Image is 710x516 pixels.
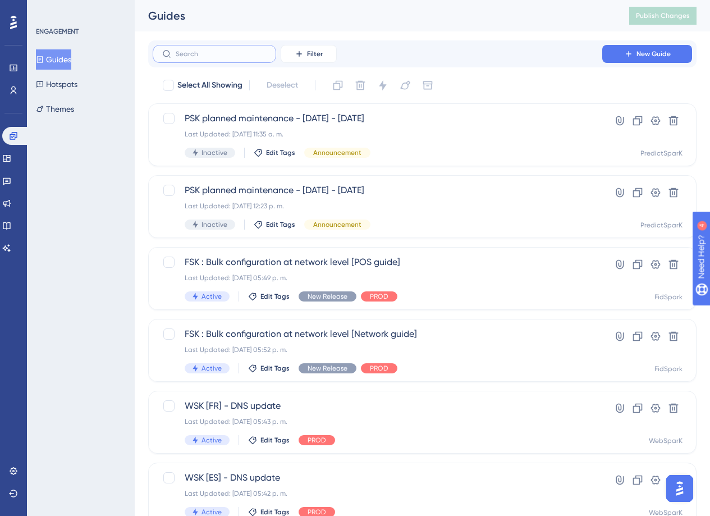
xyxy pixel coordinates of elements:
span: PROD [370,364,388,373]
span: FSK : Bulk configuration at network level [POS guide] [185,255,570,269]
span: Edit Tags [260,292,290,301]
button: Edit Tags [248,364,290,373]
div: 4 [78,6,81,15]
div: FidSpark [654,364,682,373]
span: PROD [308,436,326,445]
iframe: UserGuiding AI Assistant Launcher [663,472,697,505]
button: Edit Tags [248,436,290,445]
span: FSK : Bulk configuration at network level [Network guide] [185,327,570,341]
div: Guides [148,8,601,24]
span: New Release [308,292,347,301]
span: Inactive [201,148,227,157]
div: FidSpark [654,293,682,302]
button: Deselect [256,75,308,95]
button: Publish Changes [629,7,697,25]
span: PSK planned maintenance - [DATE] - [DATE] [185,112,570,125]
div: ENGAGEMENT [36,27,79,36]
span: Inactive [201,220,227,229]
button: New Guide [602,45,692,63]
div: Last Updated: [DATE] 12:23 p. m. [185,202,570,211]
span: New Guide [636,49,671,58]
span: Edit Tags [260,364,290,373]
span: Active [201,292,222,301]
div: Last Updated: [DATE] 05:42 p. m. [185,489,570,498]
span: Edit Tags [260,436,290,445]
div: PredictSparK [640,149,682,158]
span: Deselect [267,79,298,92]
div: Last Updated: [DATE] 05:49 p. m. [185,273,570,282]
span: Active [201,436,222,445]
span: Announcement [313,148,361,157]
span: Edit Tags [266,148,295,157]
span: Announcement [313,220,361,229]
button: Themes [36,99,74,119]
button: Hotspots [36,74,77,94]
input: Search [176,50,267,58]
span: Filter [307,49,323,58]
button: Edit Tags [254,148,295,157]
button: Edit Tags [248,292,290,301]
span: PSK planned maintenance - [DATE] - [DATE] [185,184,570,197]
span: Need Help? [26,3,70,16]
span: WSK [ES] - DNS update [185,471,570,485]
div: Last Updated: [DATE] 05:52 p. m. [185,345,570,354]
span: PROD [370,292,388,301]
span: Edit Tags [266,220,295,229]
span: WSK [FR] - DNS update [185,399,570,413]
span: Publish Changes [636,11,690,20]
div: WebSparK [649,436,682,445]
div: Last Updated: [DATE] 05:43 p. m. [185,417,570,426]
button: Filter [281,45,337,63]
span: New Release [308,364,347,373]
span: Select All Showing [177,79,242,92]
div: PredictSparK [640,221,682,230]
span: Active [201,364,222,373]
button: Guides [36,49,71,70]
div: Last Updated: [DATE] 11:35 a. m. [185,130,570,139]
button: Edit Tags [254,220,295,229]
